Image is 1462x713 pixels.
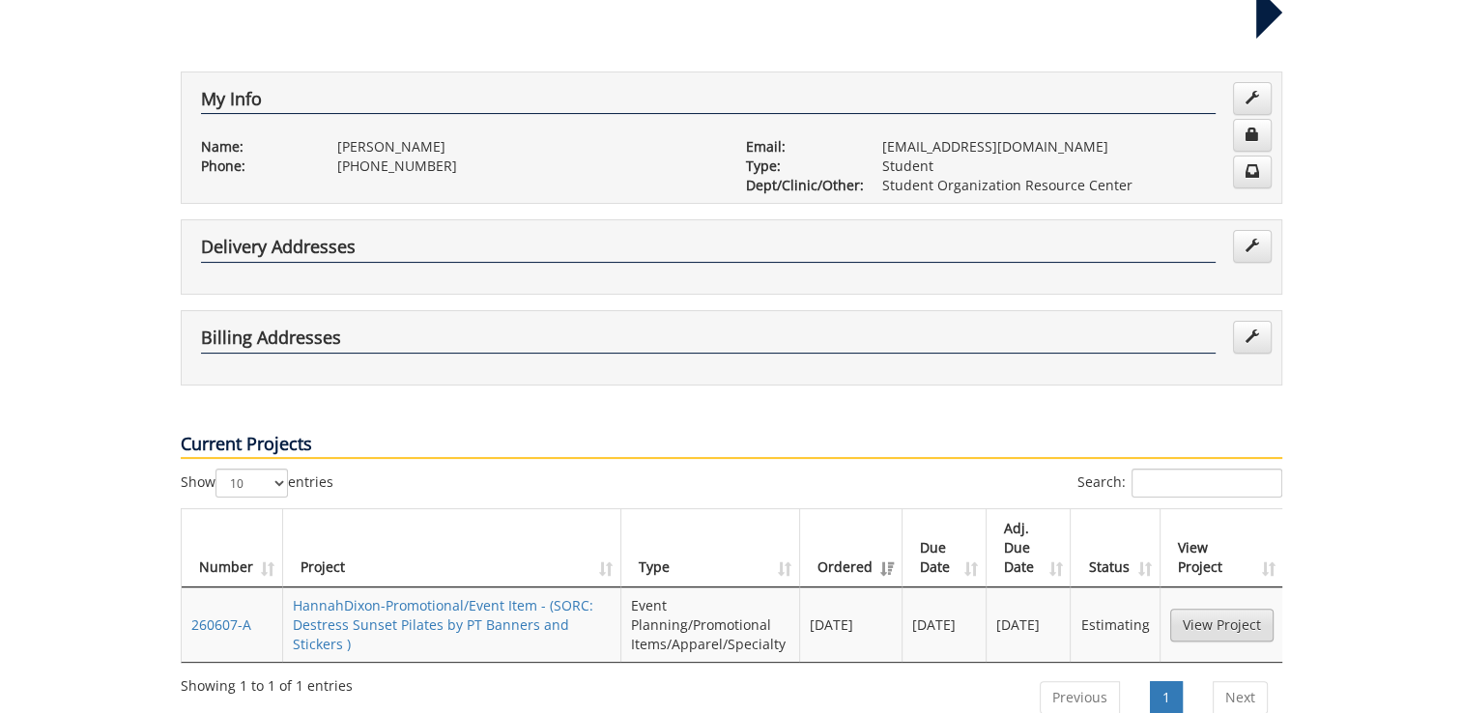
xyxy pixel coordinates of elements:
[621,587,800,662] td: Event Planning/Promotional Items/Apparel/Specialty
[746,137,853,157] p: Email:
[191,615,251,634] a: 260607-A
[1071,587,1160,662] td: Estimating
[181,469,333,498] label: Show entries
[201,90,1216,115] h4: My Info
[987,587,1071,662] td: [DATE]
[882,157,1262,176] p: Student
[201,328,1216,354] h4: Billing Addresses
[201,137,308,157] p: Name:
[903,587,987,662] td: [DATE]
[987,509,1071,587] th: Adj. Due Date: activate to sort column ascending
[1233,230,1272,263] a: Edit Addresses
[800,587,903,662] td: [DATE]
[293,596,593,653] a: HannahDixon-Promotional/Event Item - (SORC: Destress Sunset Pilates by PT Banners and Stickers )
[800,509,903,587] th: Ordered: activate to sort column ascending
[1071,509,1160,587] th: Status: activate to sort column ascending
[1077,469,1282,498] label: Search:
[201,157,308,176] p: Phone:
[621,509,800,587] th: Type: activate to sort column ascending
[746,176,853,195] p: Dept/Clinic/Other:
[283,509,621,587] th: Project: activate to sort column ascending
[1132,469,1282,498] input: Search:
[882,176,1262,195] p: Student Organization Resource Center
[215,469,288,498] select: Showentries
[201,238,1216,263] h4: Delivery Addresses
[1170,609,1274,642] a: View Project
[903,509,987,587] th: Due Date: activate to sort column ascending
[746,157,853,176] p: Type:
[337,137,717,157] p: [PERSON_NAME]
[1233,156,1272,188] a: Change Communication Preferences
[1161,509,1283,587] th: View Project: activate to sort column ascending
[1233,321,1272,354] a: Edit Addresses
[182,509,283,587] th: Number: activate to sort column ascending
[1233,119,1272,152] a: Change Password
[337,157,717,176] p: [PHONE_NUMBER]
[1233,82,1272,115] a: Edit Info
[882,137,1262,157] p: [EMAIL_ADDRESS][DOMAIN_NAME]
[181,669,353,696] div: Showing 1 to 1 of 1 entries
[181,432,1282,459] p: Current Projects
